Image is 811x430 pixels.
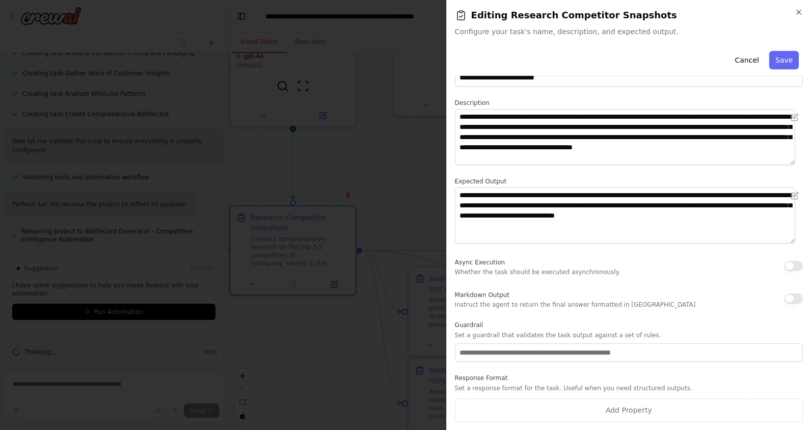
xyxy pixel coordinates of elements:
[455,268,620,276] p: Whether the task should be executed asynchronously.
[455,384,803,392] p: Set a response format for the task. Useful when you need structured outputs.
[455,321,803,329] label: Guardrail
[455,291,509,299] span: Markdown Output
[455,26,803,37] span: Configure your task's name, description, and expected output.
[728,51,765,69] button: Cancel
[455,99,803,107] label: Description
[455,374,803,382] label: Response Format
[789,111,801,123] button: Open in editor
[455,177,803,185] label: Expected Output
[769,51,799,69] button: Save
[789,190,801,202] button: Open in editor
[455,259,505,266] span: Async Execution
[455,8,803,22] h2: Editing Research Competitor Snapshots
[455,398,803,422] button: Add Property
[455,331,803,339] p: Set a guardrail that validates the task output against a set of rules.
[455,301,696,309] p: Instruct the agent to return the final answer formatted in [GEOGRAPHIC_DATA]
